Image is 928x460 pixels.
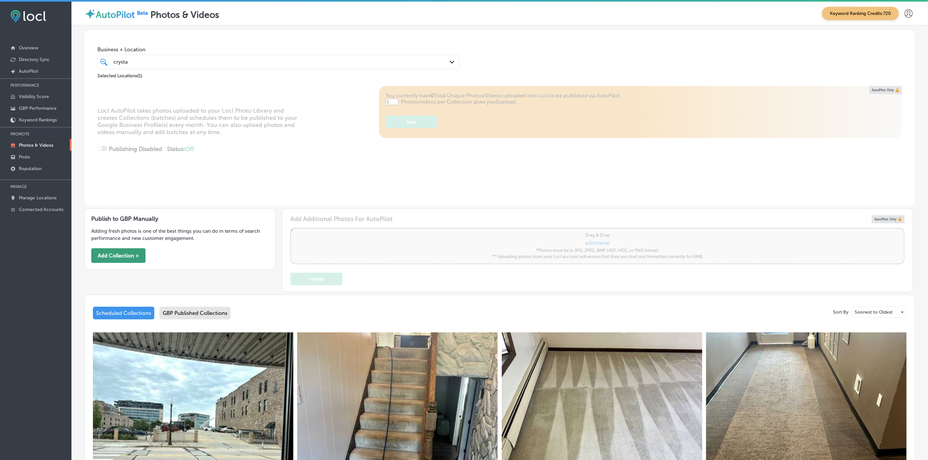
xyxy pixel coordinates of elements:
[91,248,146,263] button: Add Collection +
[93,307,154,319] div: Scheduled Collections
[84,8,96,19] img: autopilot-icon
[19,117,57,123] p: Keyword Rankings
[19,154,30,160] p: Posts
[135,9,150,16] img: Beta
[19,143,53,148] p: Photos & Videos
[91,215,269,222] h3: Publish to GBP Manually
[91,228,269,242] p: Adding fresh photos is one of the best things you can do in terms of search performance and new c...
[10,10,46,22] img: fda3e92497d09a02dc62c9cd864e3231.png
[97,46,460,53] span: Business + Location
[19,106,57,111] p: GBP Performance
[833,309,848,315] p: Sort By
[19,195,57,201] p: Manage Locations
[855,309,893,315] p: Soonest to Oldest
[19,166,42,171] p: Reputation
[19,68,38,74] p: AutoPilot
[97,70,142,79] p: Selected Locations ( 1 )
[822,7,899,20] span: Keyword Ranking Credits: 720
[19,207,63,212] p: Connected Accounts
[159,307,231,319] div: GBP Published Collections
[19,45,38,51] p: Overview
[150,9,219,20] label: Photos & Videos
[96,9,135,20] label: AutoPilot
[852,307,906,317] div: Soonest to Oldest
[19,94,49,99] p: Visibility Score
[19,57,50,62] p: Directory Sync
